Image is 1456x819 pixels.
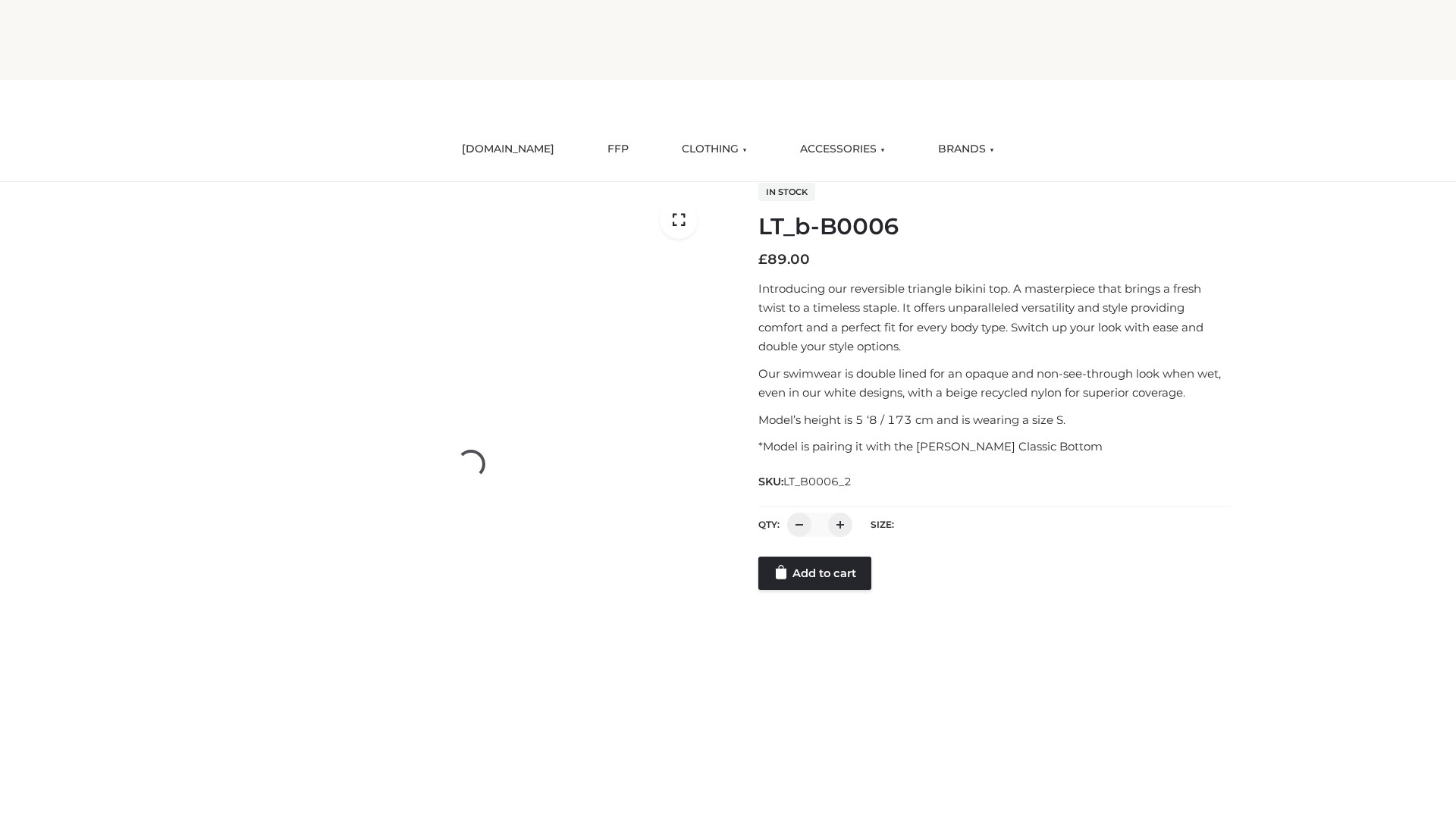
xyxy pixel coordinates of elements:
span: In stock [758,183,815,201]
p: Our swimwear is double lined for an opaque and non-see-through look when wet, even in our white d... [758,364,1231,403]
p: *Model is pairing it with the [PERSON_NAME] Classic Bottom [758,437,1231,457]
bdi: 89.00 [758,251,810,268]
label: Size: [871,519,894,530]
a: BRANDS [927,133,1006,166]
p: Introducing our reversible triangle bikini top. A masterpiece that brings a fresh twist to a time... [758,279,1231,356]
span: LT_B0006_2 [783,475,852,488]
a: [DOMAIN_NAME] [450,133,566,166]
p: Model’s height is 5 ‘8 / 173 cm and is wearing a size S. [758,410,1231,430]
span: £ [758,251,767,268]
a: FFP [596,133,640,166]
a: CLOTHING [670,133,758,166]
a: Add to cart [758,557,871,590]
label: QTY: [758,519,780,530]
span: SKU: [758,472,853,491]
a: ACCESSORIES [789,133,896,166]
h1: LT_b-B0006 [758,213,1231,240]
